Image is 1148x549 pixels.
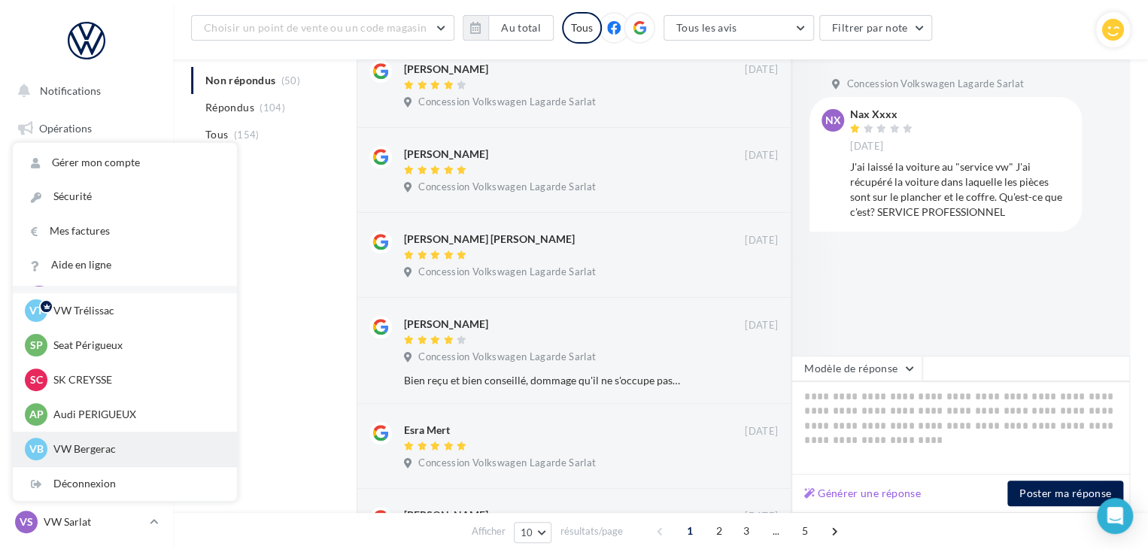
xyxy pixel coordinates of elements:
div: Bien reçu et bien conseillé, dommage qu'il ne s'occupe pas de la gamme utilitaires, on est obligé... [404,373,680,388]
span: SP [30,338,43,353]
a: VS VW Sarlat [12,508,161,536]
div: [PERSON_NAME] [PERSON_NAME] [404,232,575,247]
a: Campagnes DataOnDemand [9,426,164,470]
p: SK CREYSSE [53,372,219,387]
span: [DATE] [745,319,778,332]
span: Répondus [205,100,254,115]
button: Au total [463,15,554,41]
button: Tous les avis [664,15,814,41]
span: VB [29,441,44,456]
p: Seat Périgueux [53,338,219,353]
span: (154) [234,129,260,141]
a: PLV et print personnalisable [9,375,164,420]
a: Opérations [9,113,164,144]
span: Concession Volkswagen Lagarde Sarlat [418,180,596,194]
button: Générer une réponse [798,484,927,502]
a: Gérer mon compte [13,146,237,180]
a: Campagnes [9,226,164,258]
a: Calendrier [9,338,164,370]
a: Mes factures [13,214,237,248]
span: SC [30,372,43,387]
span: VT [29,303,43,318]
button: 10 [514,522,552,543]
span: 1 [678,519,702,543]
div: Open Intercom Messenger [1097,498,1133,534]
span: Tous [205,127,228,142]
p: VW Sarlat [44,514,144,529]
span: Tous les avis [676,21,737,34]
a: Visibilité en ligne [9,189,164,220]
div: Déconnexion [13,467,237,501]
a: Contacts [9,263,164,295]
div: [PERSON_NAME] [404,62,488,77]
span: 2 [707,519,731,543]
a: Boîte de réception51 [9,150,164,182]
span: VS [20,514,33,529]
span: (104) [260,102,285,114]
span: AP [29,407,44,422]
span: 5 [793,519,817,543]
button: Modèle de réponse [791,356,922,381]
div: Tous [562,12,602,44]
span: ... [764,519,788,543]
div: [PERSON_NAME] [404,147,488,162]
div: [PERSON_NAME] [404,317,488,332]
a: Médiathèque [9,301,164,332]
p: VW Trélissac [53,303,219,318]
span: 3 [734,519,758,543]
span: résultats/page [560,524,622,538]
span: [DATE] [850,140,883,153]
span: Opérations [39,122,92,135]
span: [DATE] [745,149,778,162]
span: Concession Volkswagen Lagarde Sarlat [418,96,596,109]
button: Notifications [9,75,158,107]
span: [DATE] [745,234,778,247]
a: Sécurité [13,180,237,214]
span: Choisir un point de vente ou un code magasin [204,21,427,34]
span: [DATE] [745,510,778,523]
span: NX [825,113,841,128]
div: [PERSON_NAME] [404,508,488,523]
button: Poster ma réponse [1007,481,1123,506]
span: [DATE] [745,425,778,438]
div: Esra Mert [404,423,450,438]
span: [DATE] [745,63,778,77]
span: Notifications [40,84,101,97]
div: Nax Xxxx [850,109,916,120]
button: Choisir un point de vente ou un code magasin [191,15,454,41]
span: Concession Volkswagen Lagarde Sarlat [418,265,596,279]
p: VW Bergerac [53,441,219,456]
span: 10 [521,526,533,538]
span: Concession Volkswagen Lagarde Sarlat [418,350,596,364]
div: J'ai laissé la voiture au "service vw" J'ai récupéré la voiture dans laquelle les pièces sont sur... [850,159,1070,220]
button: Au total [488,15,554,41]
p: Audi PERIGUEUX [53,407,219,422]
button: Filtrer par note [819,15,933,41]
span: Concession Volkswagen Lagarde Sarlat [418,456,596,470]
span: Afficher [472,524,506,538]
span: Concession Volkswagen Lagarde Sarlat [846,77,1024,91]
a: Aide en ligne [13,248,237,282]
